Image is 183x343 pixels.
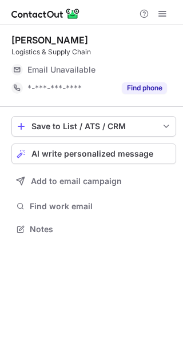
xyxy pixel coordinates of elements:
[27,65,96,75] span: Email Unavailable
[31,122,156,131] div: Save to List / ATS / CRM
[11,47,176,57] div: Logistics & Supply Chain
[11,116,176,137] button: save-profile-one-click
[30,201,172,212] span: Find work email
[11,198,176,214] button: Find work email
[31,149,153,158] span: AI write personalized message
[11,143,176,164] button: AI write personalized message
[31,177,122,186] span: Add to email campaign
[30,224,172,234] span: Notes
[11,171,176,192] button: Add to email campaign
[122,82,167,94] button: Reveal Button
[11,7,80,21] img: ContactOut v5.3.10
[11,221,176,237] button: Notes
[11,34,88,46] div: [PERSON_NAME]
